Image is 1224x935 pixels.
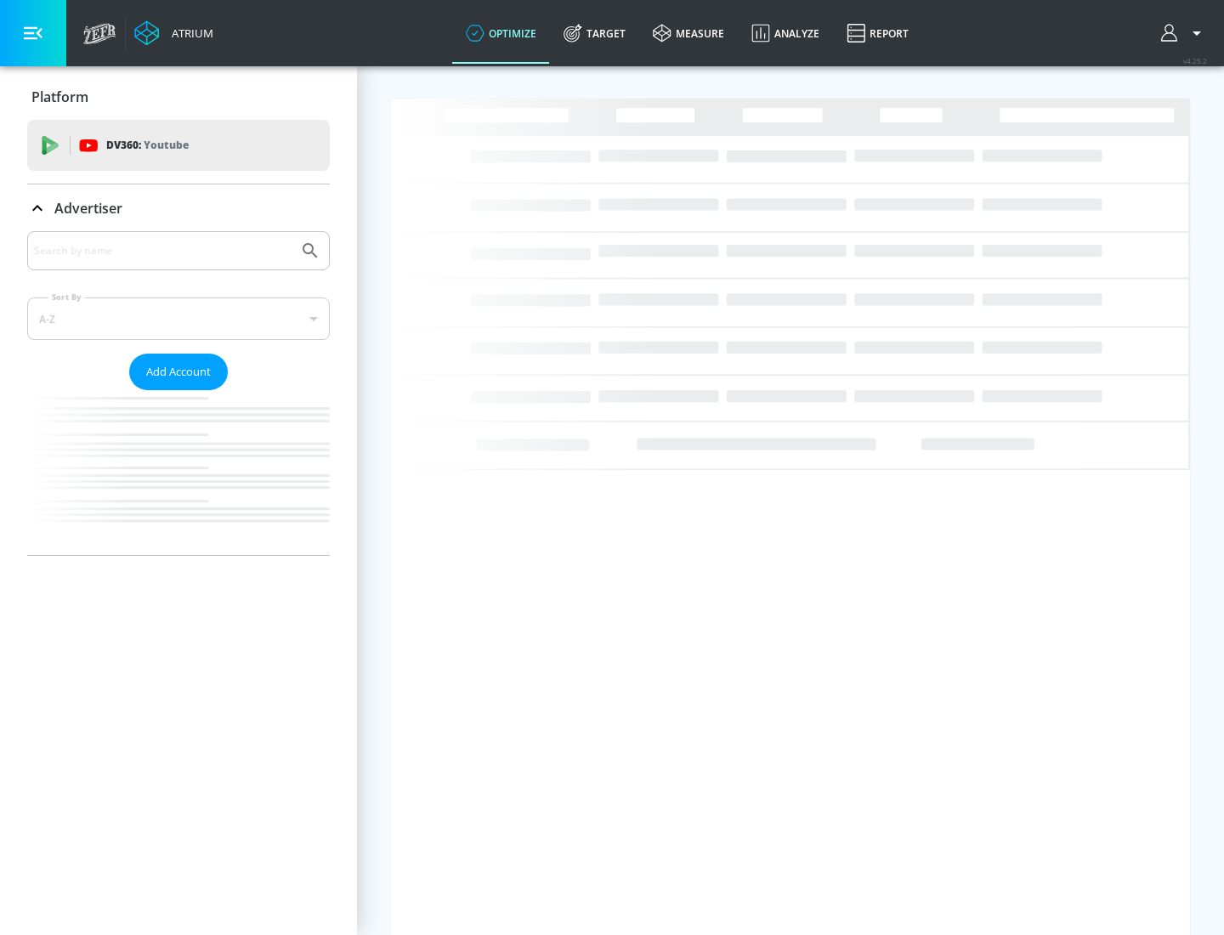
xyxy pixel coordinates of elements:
[134,20,213,46] a: Atrium
[129,354,228,390] button: Add Account
[165,25,213,41] div: Atrium
[34,240,292,262] input: Search by name
[452,3,550,64] a: optimize
[738,3,833,64] a: Analyze
[639,3,738,64] a: measure
[27,120,330,171] div: DV360: Youtube
[833,3,922,64] a: Report
[27,184,330,232] div: Advertiser
[27,73,330,121] div: Platform
[550,3,639,64] a: Target
[144,136,189,154] p: Youtube
[146,362,211,382] span: Add Account
[54,199,122,218] p: Advertiser
[27,297,330,340] div: A-Z
[31,88,88,106] p: Platform
[1183,56,1207,65] span: v 4.25.2
[27,231,330,555] div: Advertiser
[27,390,330,555] nav: list of Advertiser
[106,136,189,155] p: DV360:
[48,292,85,303] label: Sort By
